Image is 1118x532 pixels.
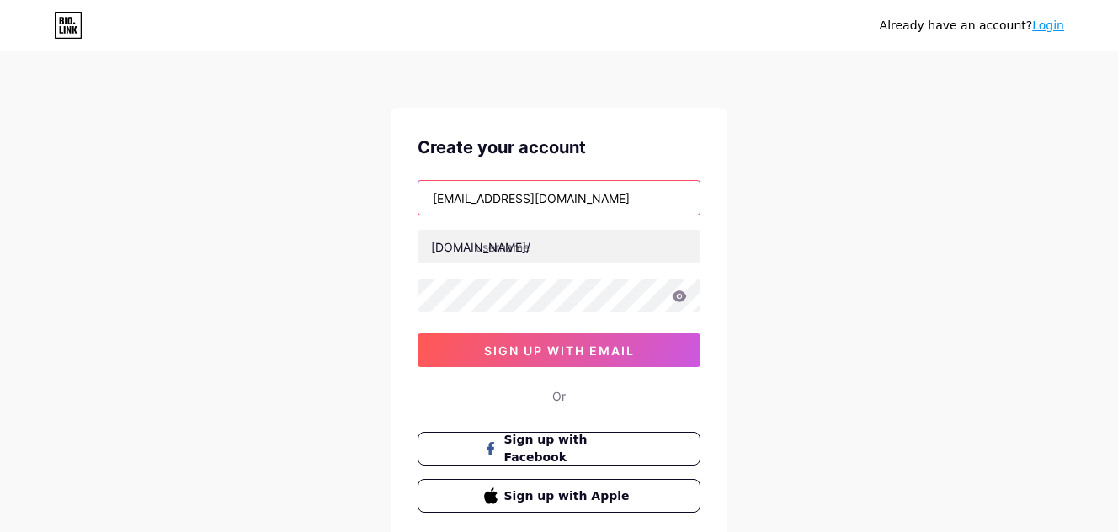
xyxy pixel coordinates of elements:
[418,333,700,367] button: sign up with email
[418,230,700,263] input: username
[1032,19,1064,32] a: Login
[418,135,700,160] div: Create your account
[418,479,700,513] button: Sign up with Apple
[431,238,530,256] div: [DOMAIN_NAME]/
[418,181,700,215] input: Email
[504,487,635,505] span: Sign up with Apple
[484,343,635,358] span: sign up with email
[880,17,1064,35] div: Already have an account?
[418,432,700,465] button: Sign up with Facebook
[552,387,566,405] div: Or
[504,431,635,466] span: Sign up with Facebook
